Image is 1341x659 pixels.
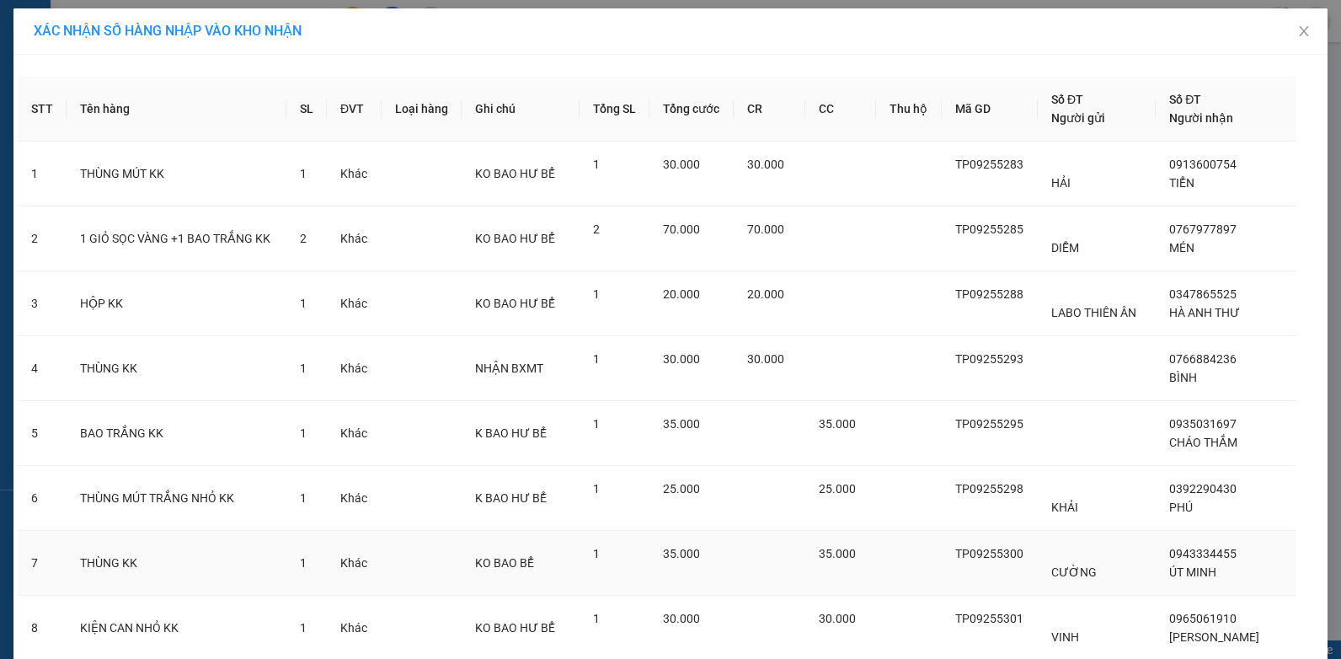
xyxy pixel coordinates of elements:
[300,426,307,440] span: 1
[286,77,327,142] th: SL
[475,491,547,505] span: K BAO HƯ BỂ
[663,417,700,431] span: 35.000
[475,621,555,635] span: KO BAO HƯ BỂ
[56,9,195,25] strong: BIÊN NHẬN GỬI HÀNG
[327,466,382,531] td: Khác
[327,531,382,596] td: Khác
[18,336,67,401] td: 4
[1169,371,1197,384] span: BÌNH
[1169,93,1201,106] span: Số ĐT
[300,232,307,245] span: 2
[1169,565,1216,579] span: ÚT MINH
[747,287,784,301] span: 20.000
[1051,111,1105,125] span: Người gửi
[7,94,40,110] span: GIAO:
[475,232,555,245] span: KO BAO HƯ BỂ
[1169,241,1194,254] span: MÉN
[475,426,547,440] span: K BAO HƯ BỂ
[18,206,67,271] td: 2
[805,77,877,142] th: CC
[876,77,942,142] th: Thu hộ
[67,401,286,466] td: BAO TRẮNG KK
[1169,630,1259,644] span: [PERSON_NAME]
[67,531,286,596] td: THÙNG KK
[663,222,700,236] span: 70.000
[67,336,286,401] td: THÙNG KK
[327,142,382,206] td: Khác
[1169,158,1237,171] span: 0913600754
[327,336,382,401] td: Khác
[1169,306,1240,319] span: HÀ ANH THƯ
[819,612,856,625] span: 30.000
[1051,306,1136,319] span: LABO THIÊN ÂN
[34,23,302,39] span: XÁC NHẬN SỐ HÀNG NHẬP VÀO KHO NHẬN
[942,77,1038,142] th: Mã GD
[955,482,1023,496] span: TP09255298
[35,33,210,49] span: VP [PERSON_NAME] (Hàng) -
[747,352,784,366] span: 30.000
[593,287,600,301] span: 1
[1051,565,1097,579] span: CƯỜNG
[1051,501,1078,514] span: KHẢI
[300,362,307,375] span: 1
[1051,241,1079,254] span: DIỄM
[1169,501,1193,514] span: PHÚ
[819,482,856,496] span: 25.000
[300,621,307,635] span: 1
[1169,111,1233,125] span: Người nhận
[819,417,856,431] span: 35.000
[7,75,135,91] span: 0377358488 -
[747,158,784,171] span: 30.000
[593,158,600,171] span: 1
[955,287,1023,301] span: TP09255288
[475,556,534,570] span: KO BAO BỂ
[18,77,67,142] th: STT
[580,77,650,142] th: Tổng SL
[1169,612,1237,625] span: 0965061910
[1051,93,1083,106] span: Số ĐT
[593,352,600,366] span: 1
[475,167,555,180] span: KO BAO HƯ BỂ
[663,547,700,560] span: 35.000
[67,142,286,206] td: THÙNG MÚT KK
[75,116,126,135] span: 20.000
[1169,352,1237,366] span: 0766884236
[1169,287,1237,301] span: 0347865525
[7,56,246,72] p: NHẬN:
[955,547,1023,560] span: TP09255300
[1169,222,1237,236] span: 0767977897
[67,206,286,271] td: 1 GIỎ SỌC VÀNG +1 BAO TRẮNG KK
[1169,417,1237,431] span: 0935031697
[18,142,67,206] td: 1
[18,271,67,336] td: 3
[1280,8,1328,56] button: Close
[327,77,382,142] th: ĐVT
[7,33,246,49] p: GỬI:
[300,491,307,505] span: 1
[1169,482,1237,496] span: 0392290430
[47,56,110,72] span: VP Cầu Kè
[1297,24,1311,38] span: close
[649,77,734,142] th: Tổng cước
[67,466,286,531] td: THÙNG MÚT TRẮNG NHỎ KK
[819,547,856,560] span: 35.000
[300,297,307,310] span: 1
[593,612,600,625] span: 1
[18,531,67,596] td: 7
[663,287,700,301] span: 20.000
[327,271,382,336] td: Khác
[327,401,382,466] td: Khác
[300,556,307,570] span: 1
[747,222,784,236] span: 70.000
[475,297,555,310] span: KO BAO HƯ BỂ
[5,116,71,135] span: Cước rồi:
[300,167,307,180] span: 1
[593,482,600,496] span: 1
[593,547,600,560] span: 1
[67,271,286,336] td: HỘP KK
[593,222,600,236] span: 2
[955,417,1023,431] span: TP09255295
[327,206,382,271] td: Khác
[955,158,1023,171] span: TP09255283
[90,75,135,91] span: phu my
